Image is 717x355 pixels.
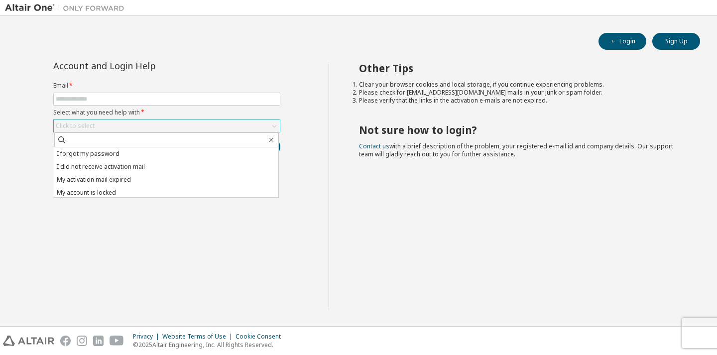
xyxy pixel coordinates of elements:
[110,336,124,346] img: youtube.svg
[133,333,162,341] div: Privacy
[53,109,280,117] label: Select what you need help with
[359,97,683,105] li: Please verify that the links in the activation e-mails are not expired.
[133,341,287,349] p: © 2025 Altair Engineering, Inc. All Rights Reserved.
[162,333,236,341] div: Website Terms of Use
[3,336,54,346] img: altair_logo.svg
[54,147,278,160] li: I forgot my password
[53,82,280,90] label: Email
[359,62,683,75] h2: Other Tips
[359,81,683,89] li: Clear your browser cookies and local storage, if you continue experiencing problems.
[54,120,280,132] div: Click to select
[77,336,87,346] img: instagram.svg
[60,336,71,346] img: facebook.svg
[359,123,683,136] h2: Not sure how to login?
[93,336,104,346] img: linkedin.svg
[359,142,673,158] span: with a brief description of the problem, your registered e-mail id and company details. Our suppo...
[53,62,235,70] div: Account and Login Help
[652,33,700,50] button: Sign Up
[5,3,129,13] img: Altair One
[56,122,95,130] div: Click to select
[359,142,389,150] a: Contact us
[598,33,646,50] button: Login
[359,89,683,97] li: Please check for [EMAIL_ADDRESS][DOMAIN_NAME] mails in your junk or spam folder.
[236,333,287,341] div: Cookie Consent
